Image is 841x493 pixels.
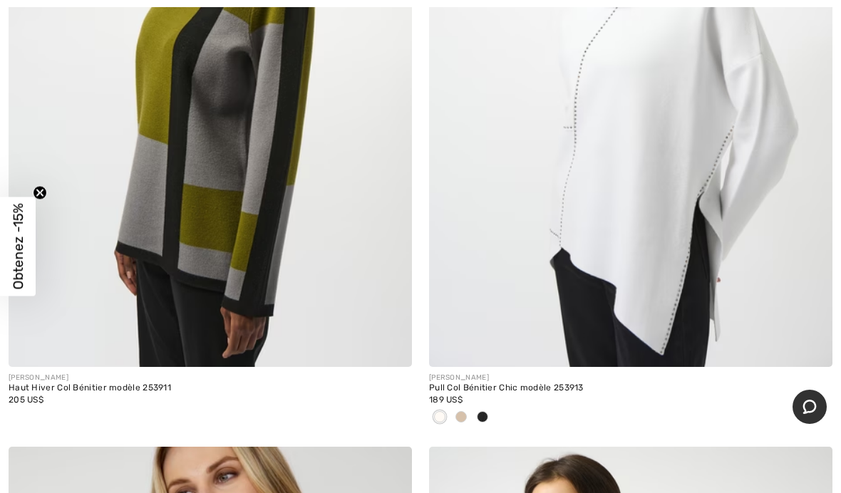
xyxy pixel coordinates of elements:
[429,395,463,405] span: 189 US$
[9,395,43,405] span: 205 US$
[429,373,832,383] div: [PERSON_NAME]
[429,406,450,430] div: Vanilla 30
[33,186,47,200] button: Close teaser
[9,383,412,393] div: Haut Hiver Col Bénitier modèle 253911
[450,406,472,430] div: Oatmeal Melange
[472,406,493,430] div: Black
[10,204,26,290] span: Obtenez -15%
[9,373,412,383] div: [PERSON_NAME]
[429,383,832,393] div: Pull Col Bénitier Chic modèle 253913
[793,390,827,425] iframe: Ouvre un widget dans lequel vous pouvez chatter avec l’un de nos agents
